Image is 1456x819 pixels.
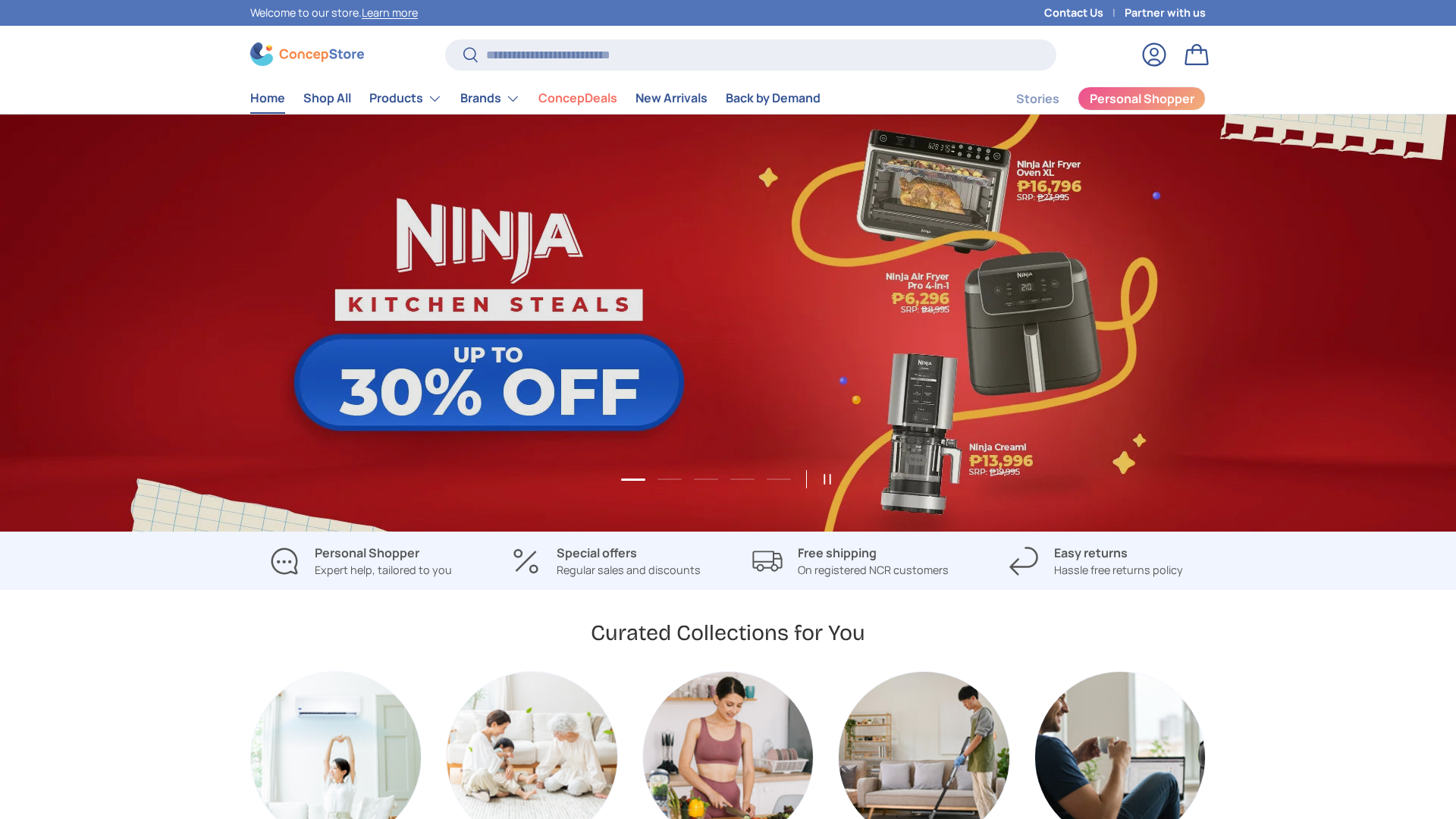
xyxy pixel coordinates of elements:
span: Personal Shopper [1090,93,1194,105]
a: Shop All [303,83,351,113]
p: On registered NCR customers [798,562,949,579]
a: Learn more [362,5,418,20]
h2: Curated Collections for You [591,619,865,647]
a: Free shipping On registered NCR customers [740,544,961,579]
strong: Easy returns [1054,544,1128,561]
p: Hassle free returns policy [1054,562,1183,579]
nav: Primary [250,83,821,114]
summary: Products [360,83,451,114]
a: Stories [1016,84,1059,114]
p: Expert help, tailored to you [315,562,452,579]
a: Partner with us [1125,5,1206,21]
img: ConcepStore [250,42,364,66]
strong: Free shipping [798,544,877,561]
a: Home [250,83,285,113]
a: Brands [460,83,520,114]
strong: Special offers [557,544,637,561]
nav: Secondary [980,83,1206,114]
p: Welcome to our store. [250,5,418,21]
a: Personal Shopper [1078,86,1206,111]
a: Easy returns Hassle free returns policy [985,544,1206,579]
strong: Personal Shopper [315,544,419,561]
a: Products [369,83,442,114]
a: ConcepDeals [538,83,617,113]
a: Personal Shopper Expert help, tailored to you [250,544,471,579]
a: Contact Us [1044,5,1125,21]
summary: Brands [451,83,529,114]
a: Special offers Regular sales and discounts [495,544,716,579]
a: New Arrivals [635,83,708,113]
p: Regular sales and discounts [557,562,701,579]
a: Back by Demand [726,83,821,113]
